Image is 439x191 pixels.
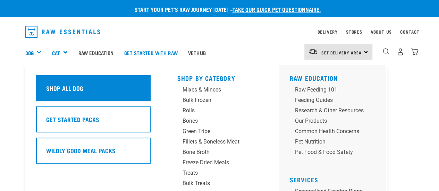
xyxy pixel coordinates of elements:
[400,31,420,33] a: Contact
[295,138,364,146] div: Pet Nutrition
[20,23,420,41] nav: dropdown navigation
[397,48,404,55] img: user.png
[36,75,151,106] a: Shop All Dog
[177,96,264,106] a: Bulk Frozen
[290,86,380,96] a: Raw Feeding 101
[183,158,247,167] div: Freeze Dried Meals
[25,26,100,38] img: Raw Essentials Logo
[46,115,99,124] h5: Get Started Packs
[36,106,151,138] a: Get Started Packs
[177,106,264,117] a: Rolls
[177,117,264,127] a: Bones
[46,84,83,93] h5: Shop All Dog
[295,117,364,125] div: Our Products
[183,138,247,146] div: Fillets & Boneless Meat
[73,39,119,67] a: Raw Education
[183,106,247,115] div: Rolls
[183,117,247,125] div: Bones
[290,106,380,117] a: Research & Other Resources
[290,117,380,127] a: Our Products
[177,138,264,148] a: Fillets & Boneless Meat
[119,39,183,67] a: Get started with Raw
[290,148,380,158] a: Pet Food & Food Safety
[411,48,418,55] img: home-icon@2x.png
[183,179,247,188] div: Bulk Treats
[52,49,60,57] a: Cat
[183,148,247,156] div: Bone Broth
[233,8,321,11] a: take our quick pet questionnaire.
[290,76,338,80] a: Raw Education
[290,138,380,148] a: Pet Nutrition
[295,127,364,136] div: Common Health Concerns
[177,127,264,138] a: Green Tripe
[177,179,264,190] a: Bulk Treats
[46,146,116,155] h5: Wildly Good Meal Packs
[295,86,364,94] div: Raw Feeding 101
[295,148,364,156] div: Pet Food & Food Safety
[383,48,389,55] img: home-icon-1@2x.png
[177,75,264,80] h5: Shop By Category
[183,39,211,67] a: Vethub
[25,49,34,57] a: Dog
[290,127,380,138] a: Common Health Concerns
[177,148,264,158] a: Bone Broth
[183,86,247,94] div: Mixes & Minces
[183,96,247,104] div: Bulk Frozen
[290,96,380,106] a: Feeding Guides
[321,51,362,54] span: Set Delivery Area
[295,96,364,104] div: Feeding Guides
[183,169,247,177] div: Treats
[177,86,264,96] a: Mixes & Minces
[370,31,391,33] a: About Us
[317,31,337,33] a: Delivery
[309,49,318,55] img: van-moving.png
[36,138,151,169] a: Wildly Good Meal Packs
[177,169,264,179] a: Treats
[295,106,364,115] div: Research & Other Resources
[183,127,247,136] div: Green Tripe
[177,158,264,169] a: Freeze Dried Meals
[290,176,380,182] h5: Services
[346,31,362,33] a: Stores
